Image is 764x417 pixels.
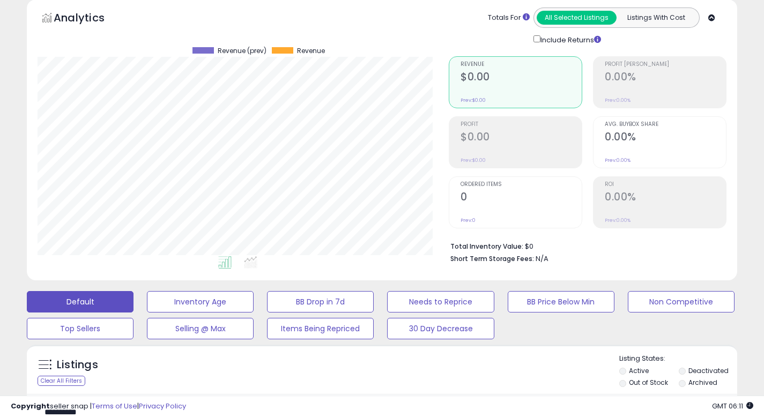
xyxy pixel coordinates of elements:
[450,254,534,263] b: Short Term Storage Fees:
[461,217,476,224] small: Prev: 0
[461,97,486,103] small: Prev: $0.00
[267,318,374,339] button: Items Being Repriced
[629,378,668,387] label: Out of Stock
[508,291,614,312] button: BB Price Below Min
[297,47,325,55] span: Revenue
[450,239,718,252] li: $0
[629,366,649,375] label: Active
[605,97,631,103] small: Prev: 0.00%
[461,191,582,205] h2: 0
[11,401,186,412] div: seller snap | |
[267,291,374,312] button: BB Drop in 7d
[616,11,696,25] button: Listings With Cost
[461,122,582,128] span: Profit
[461,62,582,68] span: Revenue
[605,182,726,188] span: ROI
[461,182,582,188] span: Ordered Items
[27,318,133,339] button: Top Sellers
[54,10,125,28] h5: Analytics
[605,71,726,85] h2: 0.00%
[92,401,137,411] a: Terms of Use
[461,131,582,145] h2: $0.00
[619,354,737,364] p: Listing States:
[139,401,186,411] a: Privacy Policy
[387,318,494,339] button: 30 Day Decrease
[450,242,523,251] b: Total Inventory Value:
[57,358,98,373] h5: Listings
[147,318,254,339] button: Selling @ Max
[38,376,85,386] div: Clear All Filters
[27,291,133,312] button: Default
[536,254,548,264] span: N/A
[461,157,486,163] small: Prev: $0.00
[605,62,726,68] span: Profit [PERSON_NAME]
[605,157,631,163] small: Prev: 0.00%
[488,13,530,23] div: Totals For
[387,291,494,312] button: Needs to Reprice
[712,401,753,411] span: 2025-08-12 06:11 GMT
[688,378,717,387] label: Archived
[628,291,735,312] button: Non Competitive
[218,47,266,55] span: Revenue (prev)
[11,401,50,411] strong: Copyright
[537,11,617,25] button: All Selected Listings
[605,217,631,224] small: Prev: 0.00%
[688,366,729,375] label: Deactivated
[605,122,726,128] span: Avg. Buybox Share
[605,131,726,145] h2: 0.00%
[147,291,254,312] button: Inventory Age
[525,33,614,46] div: Include Returns
[605,191,726,205] h2: 0.00%
[461,71,582,85] h2: $0.00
